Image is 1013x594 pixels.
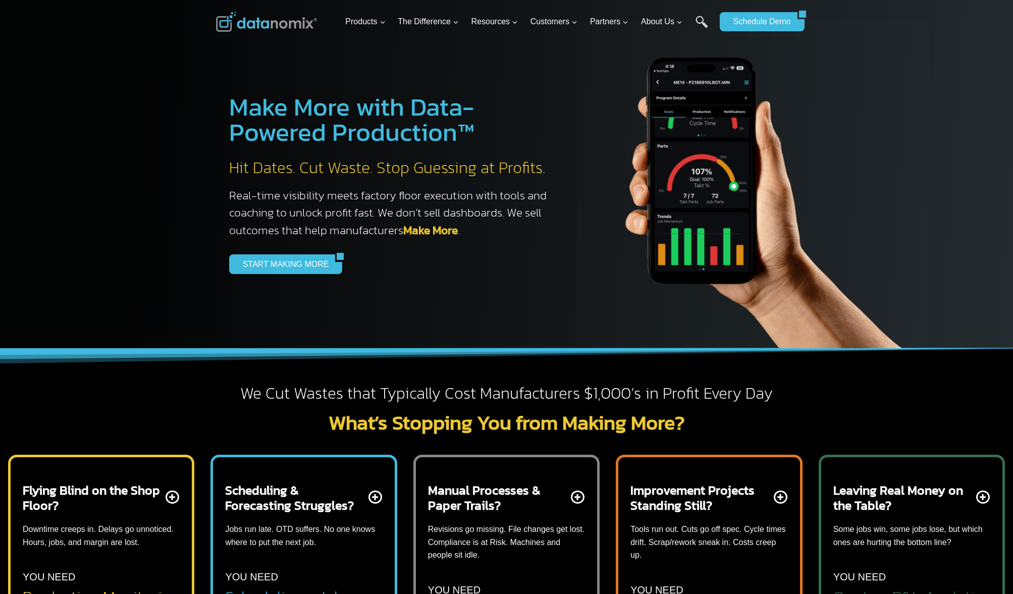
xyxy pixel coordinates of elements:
[471,15,518,28] span: Resources
[229,187,557,239] h3: Real-time visibility meets factory floor execution with tools and coaching to unlock profit fast....
[577,20,931,348] img: The Datanoix Mobile App available on Android and iOS Devices
[216,412,797,433] h2: What’s Stopping You from Making More?
[833,482,974,513] h2: Leaving Real Money on the Table?
[428,482,569,513] h2: Manual Processes & Paper Trails?
[630,523,787,562] p: Tools run out. Cuts go off spec. Cycle times drift. Scrap/rework sneak in. Costs creep up.
[229,157,557,179] h2: Hit Dates. Cut Waste. Stop Guessing at Profits.
[225,523,382,549] p: Jobs run late. OTD suffers. No one knows where to put the next job.
[630,482,771,513] h2: Improvement Projects Standing Still?
[229,254,336,274] a: START MAKING MORE
[23,569,75,585] p: YOU NEED
[590,15,628,28] span: Partners
[428,523,585,562] p: Revisions go missing. File changes get lost. Compliance is at Risk. Machines and people sit idle.
[229,94,557,145] h1: Make More with Data-Powered Production™
[833,523,990,549] p: Some jobs win, some jobs lose, but which ones are hurting the bottom line?
[23,523,180,549] p: Downtime creeps in. Delays go unnoticed. Hours, jobs, and margin are lost.
[23,482,164,513] h2: Flying Blind on the Shop Floor?
[225,569,278,585] p: YOU NEED
[641,15,682,28] span: About Us
[833,569,886,585] p: YOU NEED
[403,222,458,239] a: Make More
[225,482,366,513] h2: Scheduling & Forecasting Struggles?
[216,383,797,404] h2: We Cut Wastes that Typically Cost Manufacturers $1,000’s in Profit Every Day
[216,12,317,32] img: Datanomix
[530,15,577,28] span: Customers
[720,12,797,31] a: Schedule Demo
[341,6,715,38] nav: Primary Navigation
[345,15,385,28] span: Products
[398,15,459,28] span: The Difference
[696,16,708,38] a: Search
